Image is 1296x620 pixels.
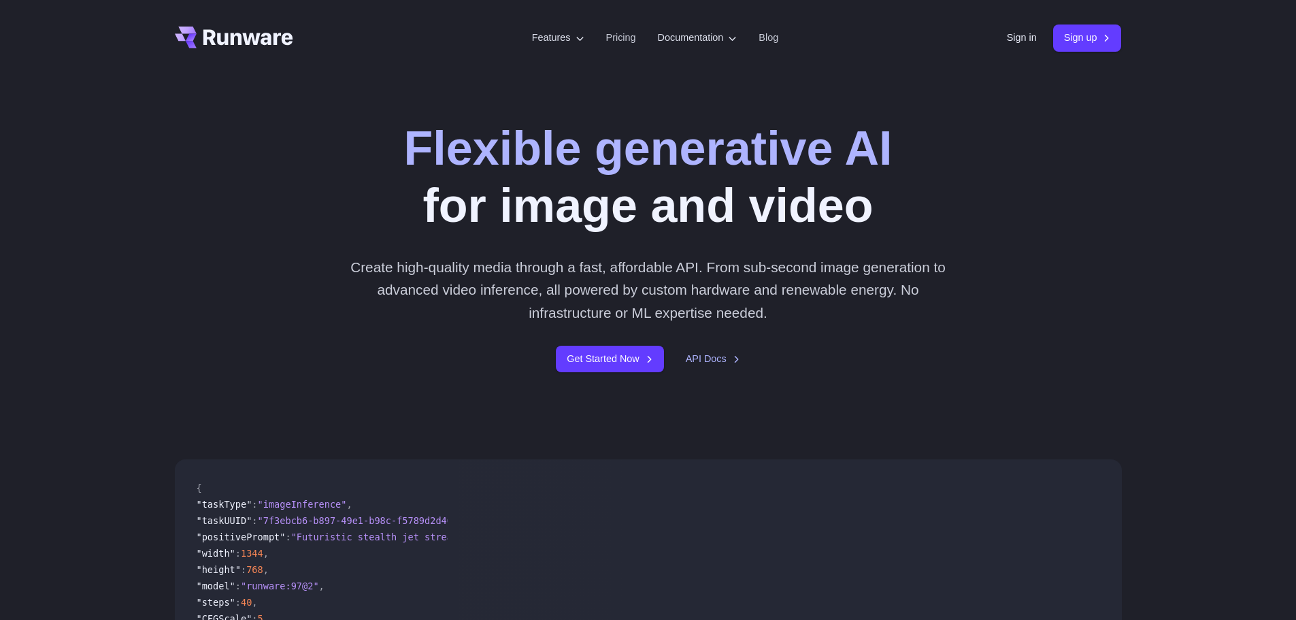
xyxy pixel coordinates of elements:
[263,548,269,559] span: ,
[556,346,663,372] a: Get Started Now
[252,499,257,510] span: :
[197,548,235,559] span: "width"
[403,120,892,234] h1: for image and video
[197,499,252,510] span: "taskType"
[1053,25,1122,51] a: Sign up
[197,564,241,575] span: "height"
[197,483,202,493] span: {
[345,256,951,324] p: Create high-quality media through a fast, affordable API. From sub-second image generation to adv...
[197,515,252,526] span: "taskUUID"
[197,532,286,542] span: "positivePrompt"
[759,30,778,46] a: Blog
[235,597,241,608] span: :
[686,351,740,367] a: API Docs
[241,597,252,608] span: 40
[235,581,241,591] span: :
[175,27,293,48] a: Go to /
[658,30,737,46] label: Documentation
[258,515,469,526] span: "7f3ebcb6-b897-49e1-b98c-f5789d2d40d7"
[291,532,798,542] span: "Futuristic stealth jet streaking through a neon-lit cityscape with glowing purple exhaust"
[285,532,290,542] span: :
[197,597,235,608] span: "steps"
[1007,30,1037,46] a: Sign in
[319,581,325,591] span: ,
[241,581,319,591] span: "runware:97@2"
[258,499,347,510] span: "imageInference"
[241,564,246,575] span: :
[263,564,269,575] span: ,
[606,30,636,46] a: Pricing
[235,548,241,559] span: :
[532,30,584,46] label: Features
[403,122,892,175] strong: Flexible generative AI
[246,564,263,575] span: 768
[252,597,257,608] span: ,
[197,581,235,591] span: "model"
[346,499,352,510] span: ,
[252,515,257,526] span: :
[241,548,263,559] span: 1344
